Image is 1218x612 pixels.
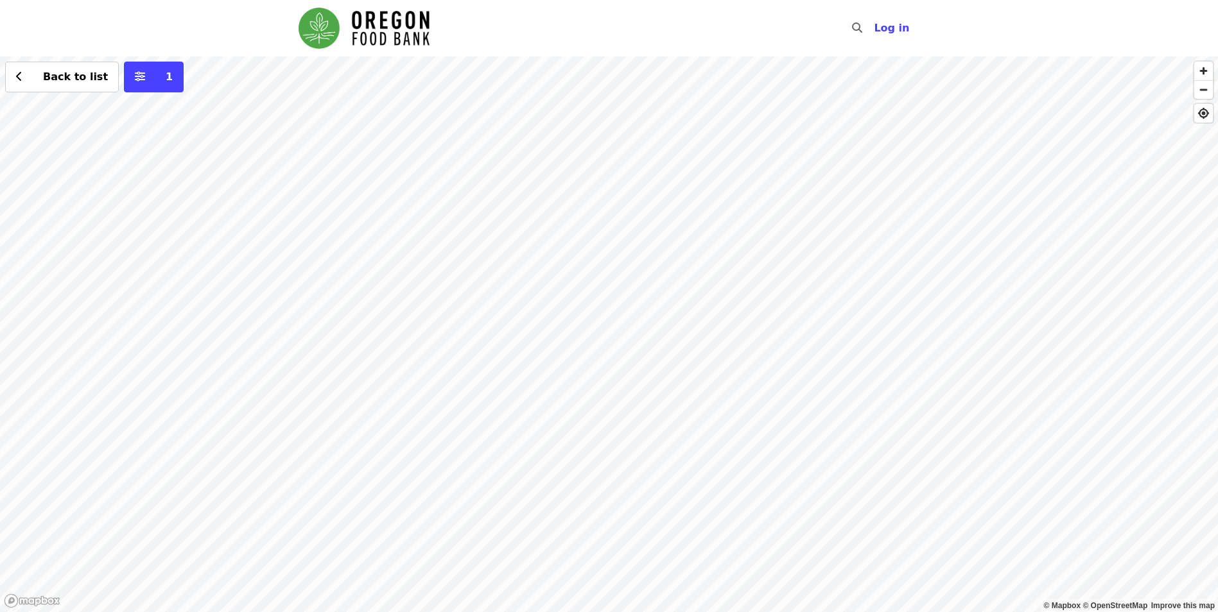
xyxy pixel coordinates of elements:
[1151,601,1215,610] a: Map feedback
[299,8,430,49] img: Oregon Food Bank - Home
[43,71,108,83] span: Back to list
[1083,601,1147,610] a: OpenStreetMap
[852,22,862,34] i: search icon
[1194,62,1213,80] button: Zoom In
[870,13,880,44] input: Search
[1044,601,1081,610] a: Mapbox
[4,593,60,608] a: Mapbox logo
[124,62,184,92] button: More filters (1 selected)
[1194,104,1213,123] button: Find My Location
[16,71,22,83] i: chevron-left icon
[1194,80,1213,99] button: Zoom Out
[135,71,145,83] i: sliders-h icon
[864,15,919,41] button: Log in
[874,22,909,34] span: Log in
[5,62,119,92] button: Back to list
[166,71,173,83] span: 1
